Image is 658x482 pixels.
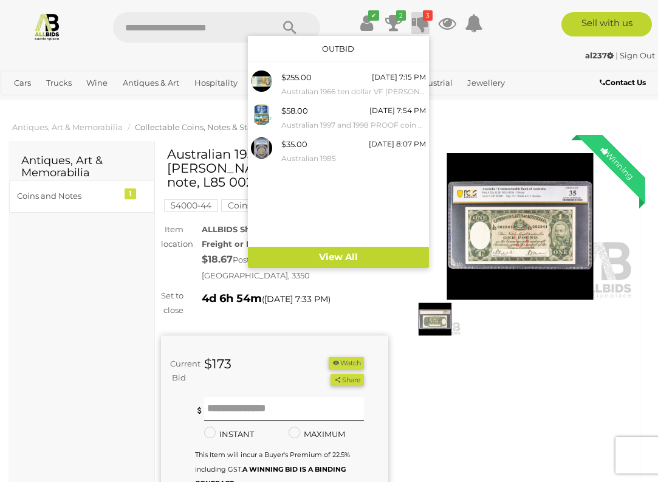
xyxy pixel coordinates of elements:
a: Industrial [410,73,458,93]
button: Share [331,374,364,387]
div: Current Bid [161,357,195,385]
a: Trucks [41,73,77,93]
a: Jewellery [462,73,510,93]
small: Australian 1997 and 1998 PROOF coin sets. [281,119,426,132]
button: Watch [329,357,364,370]
a: ✔ [358,12,376,34]
a: Sell with us [561,12,652,36]
li: Watch this item [329,357,364,370]
h2: Antiques, Art & Memorabilia [21,155,142,179]
mark: 54000-44 [164,199,218,212]
div: [DATE] 8:07 PM [369,137,426,151]
a: Sign Out [620,50,655,60]
a: Hospitality [190,73,242,93]
img: 54000-54a.jpg [251,137,272,159]
a: Antiques & Art [118,73,184,93]
a: Outbid [322,44,354,53]
span: to [PERSON_NAME][GEOGRAPHIC_DATA], 3350 [202,255,343,280]
div: Coins and Notes [17,189,117,203]
div: $58.00 [281,104,308,118]
span: ( ) [262,294,331,304]
i: 2 [396,10,406,21]
a: Office [9,93,42,113]
strong: $173 [204,356,231,371]
a: Coins and Notes 1 [9,180,154,212]
img: 54000-42a.jpg [251,71,272,92]
span: [DATE] 7:33 PM [264,294,328,305]
a: al237 [585,50,615,60]
div: Item location [152,222,193,251]
strong: $18.67 [202,253,233,265]
strong: 4d 6h 54m [202,292,262,305]
a: Cars [9,73,36,93]
i: 3 [423,10,433,21]
i: ✔ [368,10,379,21]
label: INSTANT [204,427,254,441]
div: Winning [589,135,645,191]
a: $58.00 [DATE] 7:54 PM Australian 1997 and 1998 PROOF coin sets. [248,101,429,134]
div: [DATE] 7:54 PM [369,104,426,117]
div: Set to close [152,289,193,317]
img: Australian 1933 Riddle Sheehan One pound note, L85 002841, Choice VF. [406,153,634,300]
b: Contact Us [600,78,646,87]
span: | [615,50,618,60]
small: Australian 1985 [281,152,426,165]
strong: ALLBIDS Showroom [GEOGRAPHIC_DATA] [202,224,380,234]
a: Coins Stamps and Banknotes [221,201,360,210]
mark: Coins Stamps and Banknotes [221,199,360,212]
a: Contact Us [600,76,649,89]
small: Australian 1966 ten dollar VF [PERSON_NAME] note. [281,85,426,98]
div: [DATE] 7:15 PM [372,71,426,84]
a: 54000-44 [164,201,218,210]
img: Australian 1933 Riddle Sheehan One pound note, L85 002841, Choice VF. [410,303,461,336]
a: $255.00 [DATE] 7:15 PM Australian 1966 ten dollar VF [PERSON_NAME] note. [248,67,429,101]
a: $35.00 [DATE] 8:07 PM Australian 1985 [248,134,429,168]
div: $255.00 [281,71,312,84]
a: Collectable Coins, Notes & Stamps [135,122,270,132]
img: Allbids.com.au [33,12,61,41]
button: Search [259,12,320,43]
a: 3 [411,12,430,34]
img: 54000-29a.jpg [251,104,272,125]
a: [GEOGRAPHIC_DATA] [87,93,183,113]
a: Sports [47,93,82,113]
a: Antiques, Art & Memorabilia [12,122,123,132]
h1: Australian 1933 [PERSON_NAME] [PERSON_NAME] One pound note, L85 002841, Choice VF. [167,147,385,189]
div: $35.00 [281,137,307,151]
strong: Freight or Local Pickup [202,239,301,249]
strong: al237 [585,50,614,60]
a: 2 [385,12,403,34]
label: MAXIMUM [289,427,345,441]
div: Postage [202,251,388,283]
a: View All [248,247,429,268]
div: 1 [125,188,136,199]
a: Wine [81,73,112,93]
